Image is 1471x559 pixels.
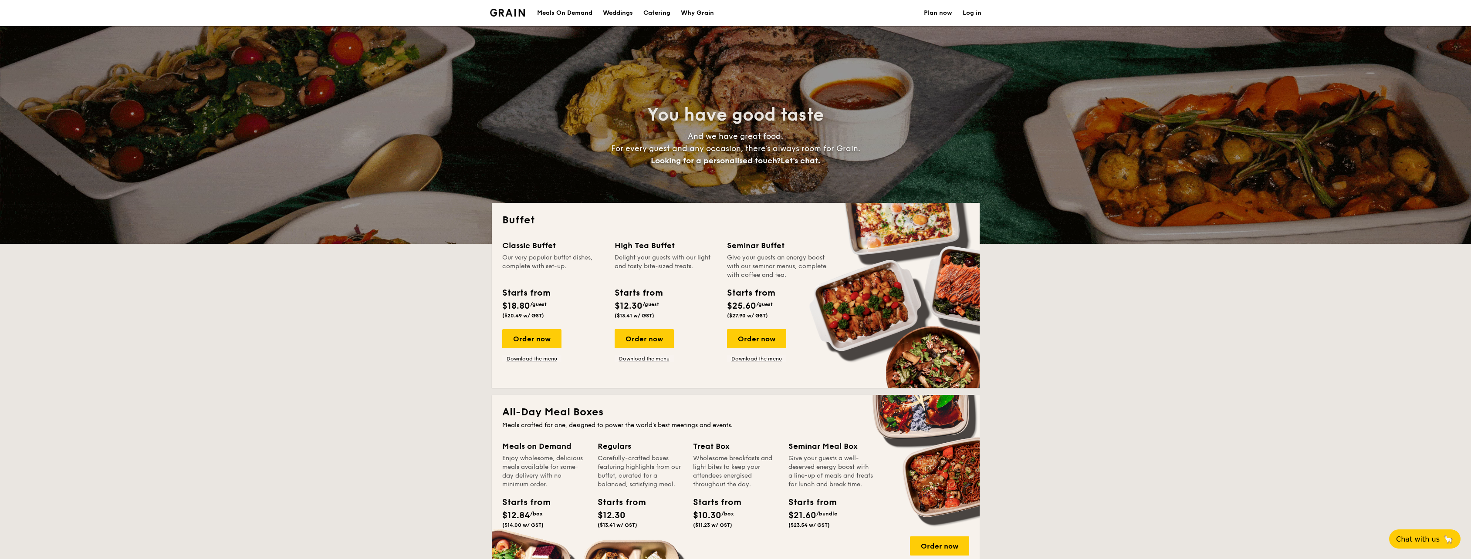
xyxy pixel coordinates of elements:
span: $10.30 [693,510,721,521]
div: Meals on Demand [502,440,587,452]
span: /box [530,511,543,517]
a: Download the menu [615,355,674,362]
div: Seminar Meal Box [788,440,873,452]
div: Order now [727,329,786,348]
div: Our very popular buffet dishes, complete with set-up. [502,253,604,279]
span: Looking for a personalised touch? [651,156,781,165]
h2: Buffet [502,213,969,227]
h2: All-Day Meal Boxes [502,405,969,419]
div: Enjoy wholesome, delicious meals available for same-day delivery with no minimum order. [502,454,587,489]
div: Order now [910,536,969,556]
div: Starts from [502,286,550,300]
a: Download the menu [727,355,786,362]
div: Meals crafted for one, designed to power the world's best meetings and events. [502,421,969,430]
div: High Tea Buffet [615,239,717,252]
div: Starts from [693,496,732,509]
div: Seminar Buffet [727,239,829,252]
a: Download the menu [502,355,561,362]
div: Order now [615,329,674,348]
div: Treat Box [693,440,778,452]
span: 🦙 [1443,534,1454,544]
div: Give your guests a well-deserved energy boost with a line-up of meals and treats for lunch and br... [788,454,873,489]
span: ($20.49 w/ GST) [502,313,544,319]
span: $12.30 [615,301,643,311]
div: Starts from [615,286,662,300]
span: ($14.00 w/ GST) [502,522,544,528]
span: ($23.54 w/ GST) [788,522,830,528]
span: $25.60 [727,301,756,311]
div: Regulars [598,440,683,452]
img: Grain [490,9,525,17]
a: Logotype [490,9,525,17]
div: Starts from [502,496,541,509]
span: ($11.23 w/ GST) [693,522,732,528]
span: Chat with us [1396,535,1440,543]
div: Give your guests an energy boost with our seminar menus, complete with coffee and tea. [727,253,829,279]
span: You have good taste [647,104,824,125]
div: Carefully-crafted boxes featuring highlights from our buffet, curated for a balanced, satisfying ... [598,454,683,489]
button: Chat with us🦙 [1389,529,1461,549]
span: /guest [643,301,659,307]
span: /bundle [816,511,837,517]
span: $12.84 [502,510,530,521]
span: /guest [530,301,547,307]
span: $12.30 [598,510,626,521]
span: ($13.41 w/ GST) [598,522,637,528]
div: Order now [502,329,561,348]
div: Starts from [598,496,637,509]
span: Let's chat. [781,156,820,165]
span: ($27.90 w/ GST) [727,313,768,319]
span: And we have great food. For every guest and any occasion, there’s always room for Grain. [611,131,860,165]
div: Starts from [727,286,774,300]
span: /box [721,511,734,517]
span: /guest [756,301,773,307]
span: $18.80 [502,301,530,311]
div: Classic Buffet [502,239,604,252]
span: $21.60 [788,510,816,521]
span: ($13.41 w/ GST) [615,313,654,319]
div: Delight your guests with our light and tasty bite-sized treats. [615,253,717,279]
div: Wholesome breakfasts and light bites to keep your attendees energised throughout the day. [693,454,778,489]
div: Starts from [788,496,828,509]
